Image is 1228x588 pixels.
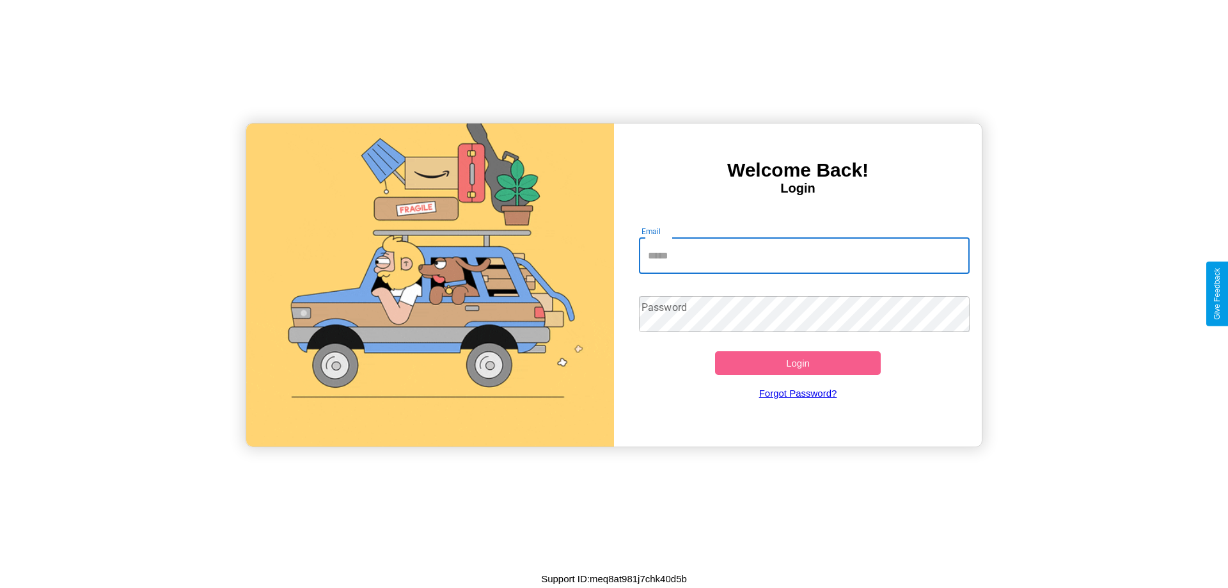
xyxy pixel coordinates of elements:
[633,375,964,411] a: Forgot Password?
[614,181,982,196] h4: Login
[715,351,881,375] button: Login
[246,123,614,447] img: gif
[541,570,687,587] p: Support ID: meq8at981j7chk40d5b
[614,159,982,181] h3: Welcome Back!
[1213,268,1222,320] div: Give Feedback
[642,226,661,237] label: Email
